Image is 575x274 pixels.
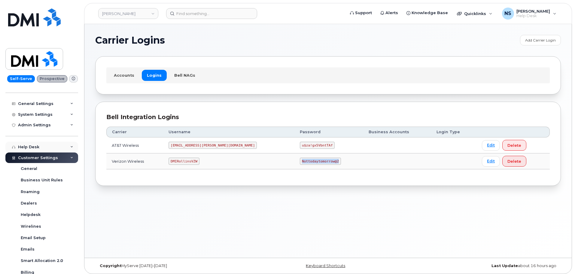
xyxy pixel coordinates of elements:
[106,113,550,122] div: Bell Integration Logins
[142,70,167,81] a: Logins
[306,263,345,268] a: Keyboard Shortcuts
[100,263,121,268] strong: Copyright
[491,263,518,268] strong: Last Update
[507,159,521,164] span: Delete
[106,127,163,137] th: Carrier
[169,158,199,165] code: DMIRollinsVZW
[431,127,476,137] th: Login Type
[406,263,561,268] div: about 16 hours ago
[163,127,294,137] th: Username
[106,137,163,153] td: AT&T Wireless
[95,36,165,45] span: Carrier Logins
[294,127,363,137] th: Password
[482,140,500,151] a: Edit
[169,142,257,149] code: [EMAIL_ADDRESS][PERSON_NAME][DOMAIN_NAME]
[502,140,526,151] button: Delete
[482,156,500,167] a: Edit
[300,142,335,149] code: u$za!gx5VbntTAf
[109,70,139,81] a: Accounts
[95,263,251,268] div: MyServe [DATE]–[DATE]
[520,35,561,45] a: Add Carrier Login
[502,156,526,167] button: Delete
[363,127,431,137] th: Business Accounts
[106,153,163,169] td: Verizon Wireless
[507,143,521,148] span: Delete
[169,70,200,81] a: Bell NAGs
[300,158,341,165] code: Nottodaytomorrow@2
